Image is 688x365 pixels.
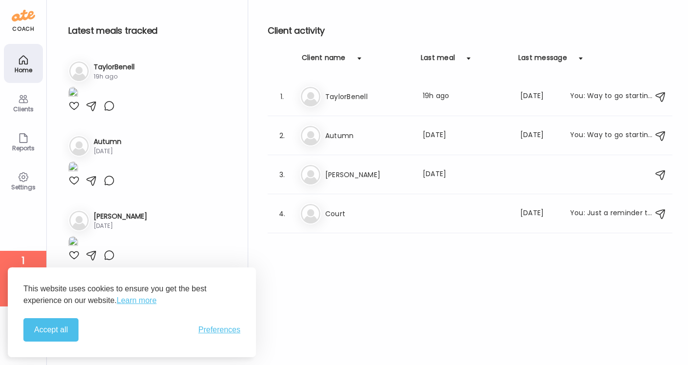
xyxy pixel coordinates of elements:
h3: Court [325,208,411,220]
h2: Latest meals tracked [68,23,232,38]
div: [DATE] [520,130,558,142]
div: Reports [6,145,41,151]
img: images%2FyUIaw6sDWURsjq5E9AyEUrfdYdh1%2F1U4uIN0TL0VBFc6OusM8%2FvlsQoQ6Qh2IH2xtED30f_1080 [68,162,78,175]
img: bg-avatar-default.svg [69,211,89,230]
img: ate [12,8,35,23]
div: Last message [518,53,567,68]
div: You: Way to go starting to take photos! I'll review this after a week :) [570,91,656,102]
img: images%2FfzXPTHKdUjgQJdstH0JxJ1Da97R2%2FkgRPZedceyOLlnBQaU2W%2FXK0hpQPkT6pUvsrsBdsJ_1080 [68,87,78,100]
a: Learn more [117,295,157,306]
img: bg-avatar-default.svg [301,87,320,106]
img: images%2F4pkhDU4x36OiAubTRv3dH6Rw2sC3%2FSBR911kSK1YGEH9aHJlJ%2FSvwIv5MAyfI7jIBKNxIH_1080 [68,236,78,249]
div: Clients [6,106,41,112]
div: 19h ago [423,91,509,102]
div: 3. [276,169,288,181]
img: bg-avatar-default.svg [301,204,320,223]
div: [DATE] [423,130,509,142]
div: [DATE] [94,222,147,230]
div: [DATE] [423,169,509,181]
div: 1. [276,91,288,102]
button: Accept all cookies [23,318,79,342]
img: bg-avatar-default.svg [301,165,320,184]
h2: Client activity [268,23,672,38]
div: 4. [276,208,288,220]
div: 2. [276,130,288,142]
img: bg-avatar-default.svg [69,61,89,81]
div: coach [12,25,34,33]
button: Toggle preferences [198,325,240,334]
div: Settings [6,184,41,190]
div: 1 [3,255,43,266]
span: Preferences [198,325,240,334]
div: You: Just a reminder to start adding pics ;) [570,208,656,220]
img: bg-avatar-default.svg [69,136,89,156]
h3: [PERSON_NAME] [94,211,147,222]
h3: [PERSON_NAME] [325,169,411,181]
h3: Autumn [94,137,121,147]
div: Last meal [421,53,455,68]
div: 19h ago [94,72,135,81]
h3: TaylorBenell [325,91,411,102]
div: Home [6,67,41,73]
h3: TaylorBenell [94,62,135,72]
div: clients over your license limit! [3,266,43,287]
div: Client name [302,53,346,68]
p: This website uses cookies to ensure you get the best experience on our website. [23,283,240,306]
h3: Autumn [325,130,411,142]
div: [DATE] [94,147,121,156]
img: bg-avatar-default.svg [301,126,320,145]
div: [DATE] [520,208,558,220]
div: [DATE] [520,91,558,102]
div: You: Way to go starting to take photos! [570,130,656,142]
